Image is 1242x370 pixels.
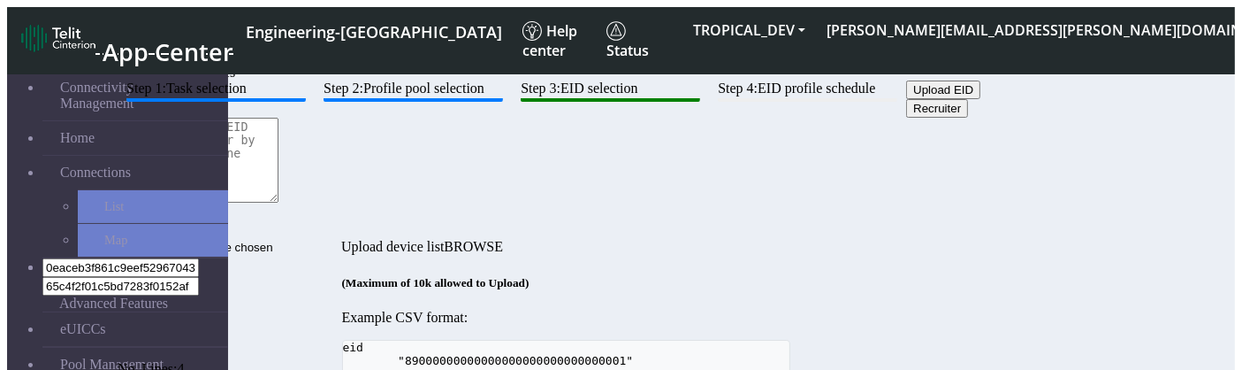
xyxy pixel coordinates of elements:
a: eUICCs [42,312,228,346]
btn: Step 4: EID profile schedule [718,81,897,102]
a: Connections [42,156,228,189]
span: Status [606,21,649,60]
span: App Center [103,35,233,68]
a: List [78,190,228,223]
label: Upload device list [341,239,503,254]
p: Example CSV format: [342,310,790,326]
button: TROPICAL_DEV [682,14,816,46]
span: Map [104,233,127,248]
btn: Step 3: EID selection [521,81,700,102]
span: Advanced Features [59,296,168,312]
button: Recruiter [906,99,968,118]
img: knowledge.svg [522,21,542,41]
a: Your current platform instance [245,14,501,47]
img: status.svg [606,21,626,41]
a: Status [599,14,682,67]
a: Map [78,224,228,257]
a: App Center [21,19,231,62]
span: Help center [522,21,577,60]
button: Upload EID [906,81,980,99]
img: logo-telit-cinterion-gw-new.png [21,24,95,52]
btn: Step 1: Task selection [126,81,306,102]
span: List [104,199,124,214]
a: Help center [515,14,599,67]
a: Connectivity Management [42,71,228,120]
btn: Step 2: Profile pool selection [324,81,503,102]
span: Connections [60,165,131,181]
span: Engineering-[GEOGRAPHIC_DATA] [246,21,502,42]
span: (Maximum of 10k allowed to Upload) [342,276,530,289]
a: Home [42,121,228,155]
